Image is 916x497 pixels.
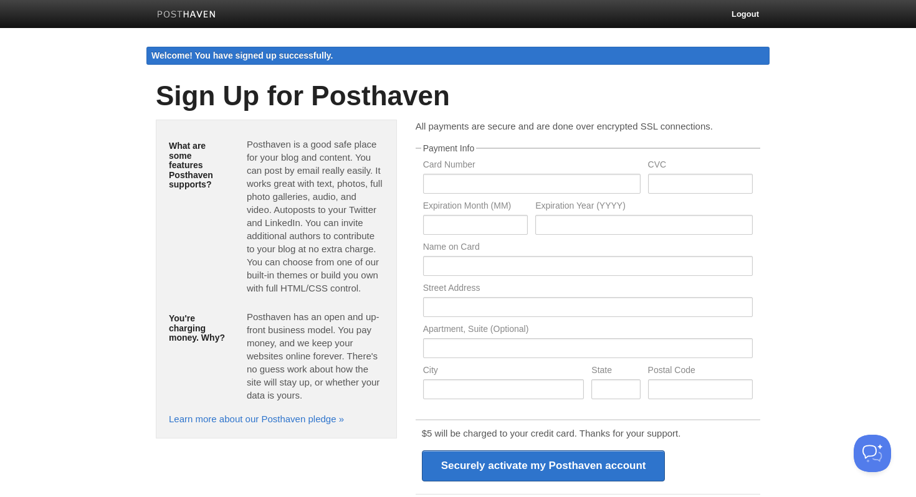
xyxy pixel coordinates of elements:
label: Card Number [423,160,641,172]
iframe: Help Scout Beacon - Open [854,435,891,472]
label: Postal Code [648,366,753,377]
h1: Sign Up for Posthaven [156,81,760,111]
label: Name on Card [423,242,753,254]
p: All payments are secure and are done over encrypted SSL connections. [416,120,760,133]
label: Street Address [423,283,753,295]
div: Welcome! You have signed up successfully. [146,47,770,65]
p: Posthaven is a good safe place for your blog and content. You can post by email really easily. It... [247,138,384,295]
h5: What are some features Posthaven supports? [169,141,228,189]
input: Securely activate my Posthaven account [422,450,666,481]
h5: You're charging money. Why? [169,314,228,343]
label: City [423,366,584,377]
label: State [591,366,640,377]
label: CVC [648,160,753,172]
label: Apartment, Suite (Optional) [423,324,753,336]
label: Expiration Month (MM) [423,201,528,213]
label: Expiration Year (YYYY) [535,201,753,213]
p: Posthaven has an open and up-front business model. You pay money, and we keep your websites onlin... [247,310,384,402]
img: Posthaven-bar [157,11,216,20]
legend: Payment Info [421,144,477,153]
a: Learn more about our Posthaven pledge » [169,414,344,424]
p: $5 will be charged to your credit card. Thanks for your support. [422,427,754,440]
